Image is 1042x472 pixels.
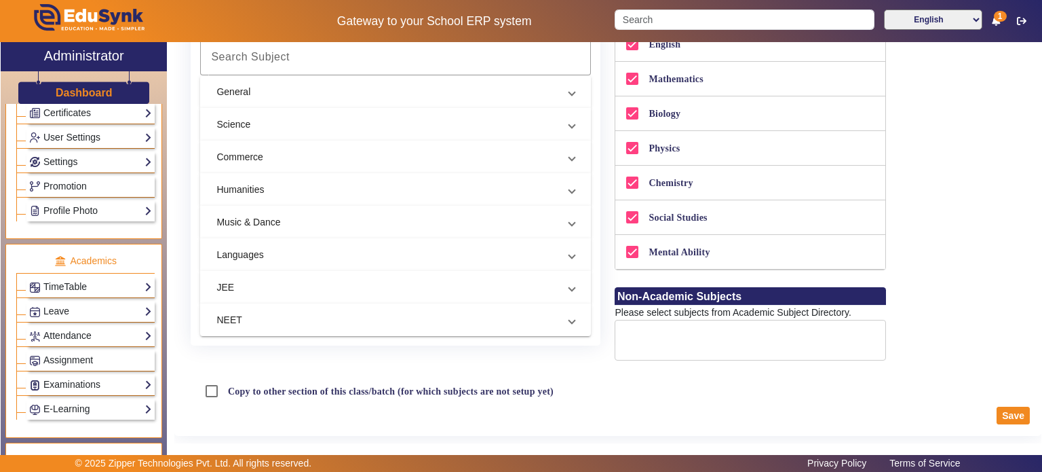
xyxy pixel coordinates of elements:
a: Terms of Service [883,454,967,472]
input: Search [615,10,874,30]
mat-panel-title: Science [216,117,558,132]
mat-panel-title: Humanities [216,183,558,197]
mat-expansion-panel-header: Science [200,108,591,141]
span: Promotion [43,181,87,192]
a: Assignment [29,352,152,368]
p: Finance [16,453,155,467]
mat-expansion-panel-header: Commerce [200,141,591,173]
mat-panel-title: Languages [216,248,558,262]
label: Copy to other section of this class/batch (for which subjects are not setup yet) [225,386,554,397]
a: Privacy Policy [800,454,873,472]
h5: Gateway to your School ERP system [268,14,600,29]
mat-panel-title: Music & Dance [216,215,558,230]
a: Dashboard [55,86,113,100]
mat-panel-title: JEE [216,280,558,295]
mat-expansion-panel-header: Music & Dance [200,206,591,238]
span: 1 [994,11,1007,22]
label: Biology [646,108,680,120]
p: © 2025 Zipper Technologies Pvt. Ltd. All rights reserved. [75,456,312,471]
label: Social Studies [646,212,707,223]
mat-label: Search Subject [211,51,290,62]
img: Assignments.png [30,356,40,366]
mat-panel-title: NEET [216,313,558,327]
label: English [646,39,680,50]
span: Assignment [43,355,93,365]
mat-panel-title: General [216,85,558,99]
button: Save [997,407,1030,424]
p: Academics [16,254,155,268]
img: Branchoperations.png [30,181,40,192]
mat-expansion-panel-header: JEE [200,271,591,304]
mat-expansion-panel-header: NEET [200,304,591,336]
mat-expansion-panel-header: General [200,75,591,108]
label: Mental Ability [646,247,710,258]
h3: Dashboard [56,86,113,99]
mat-expansion-panel-header: Languages [200,238,591,271]
label: Physics [646,143,680,154]
div: Please select subjects from Academic Subject Directory. [615,306,886,320]
label: Chemistry [646,177,693,189]
img: finance.png [61,454,73,467]
mat-expansion-panel-header: Humanities [200,173,591,206]
mat-panel-title: Commerce [216,150,558,164]
a: Promotion [29,179,152,194]
h2: Administrator [44,48,124,64]
input: Search [207,48,578,65]
h6: Non-Academic Subjects [615,287,886,306]
label: Mathematics [646,73,703,85]
img: academic.png [54,255,66,268]
a: Administrator [1,42,167,71]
